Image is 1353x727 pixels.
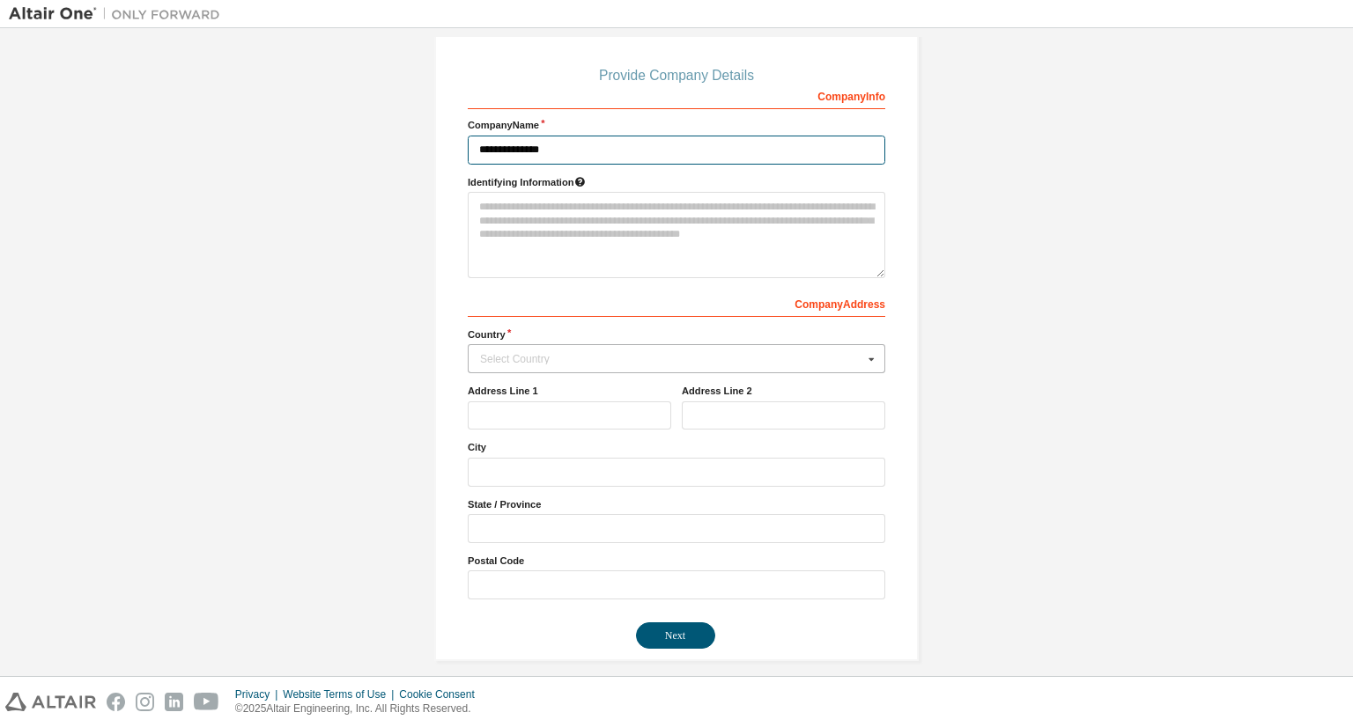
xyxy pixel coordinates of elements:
img: linkedin.svg [165,693,183,711]
label: Country [468,327,885,341]
label: Address Line 1 [468,384,671,398]
label: Company Name [468,118,885,132]
div: Provide Company Details [468,70,885,81]
label: City [468,440,885,454]
img: instagram.svg [136,693,154,711]
img: Altair One [9,5,229,23]
img: youtube.svg [194,693,219,711]
img: altair_logo.svg [5,693,96,711]
div: Company Info [468,81,885,109]
div: Cookie Consent [399,687,484,701]
img: facebook.svg [107,693,125,711]
button: Next [636,622,715,649]
label: Please provide any information that will help our support team identify your company. Email and n... [468,175,885,189]
div: Privacy [235,687,283,701]
label: State / Province [468,497,885,511]
div: Select Country [480,354,863,364]
div: Company Address [468,289,885,317]
label: Postal Code [468,554,885,568]
div: Website Terms of Use [283,687,399,701]
p: © 2025 Altair Engineering, Inc. All Rights Reserved. [235,701,485,716]
label: Address Line 2 [682,384,885,398]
